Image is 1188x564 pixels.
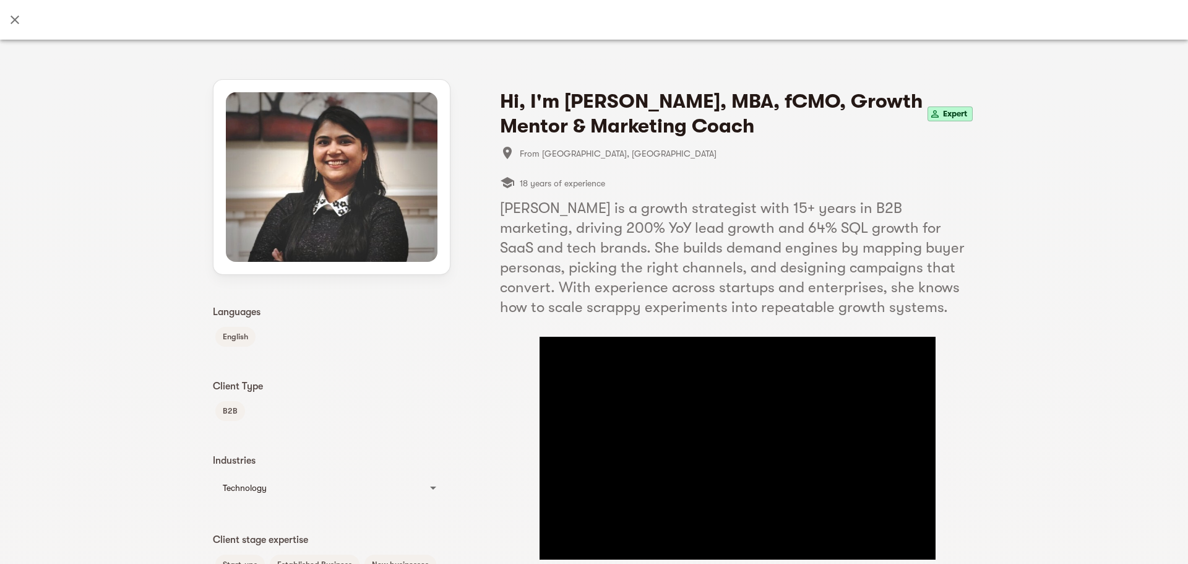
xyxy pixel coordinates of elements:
span: 18 years of experience [520,176,605,191]
span: Expert [938,106,972,121]
p: Client stage expertise [213,532,450,547]
div: Technology [213,473,450,503]
p: Industries [213,453,450,468]
p: Client Type [213,379,450,394]
h4: Hi, I'm [PERSON_NAME], MBA, fCMO, Growth Mentor & Marketing Coach [500,89,925,139]
p: Languages [213,305,450,319]
span: B2B [215,404,245,419]
div: Technology [223,480,418,495]
h5: [PERSON_NAME] is a growth strategist with 15+ years in B2B marketing, driving 200% YoY lead growt... [500,198,975,317]
span: English [215,329,256,344]
span: From [GEOGRAPHIC_DATA], [GEOGRAPHIC_DATA] [520,146,975,161]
